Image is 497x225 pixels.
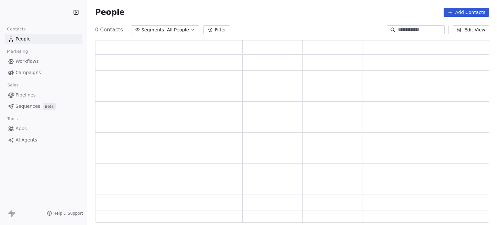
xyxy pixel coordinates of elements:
span: Workflows [16,58,39,65]
span: Marketing [4,47,31,56]
a: Pipelines [5,90,82,100]
span: Contacts [4,24,28,34]
a: Workflows [5,56,82,67]
span: Segments: [141,27,166,33]
span: All People [167,27,189,33]
span: Pipelines [16,92,36,98]
a: Help & Support [47,211,83,216]
a: AI Agents [5,135,82,145]
span: Campaigns [16,69,41,76]
a: Campaigns [5,67,82,78]
span: People [95,7,125,17]
span: Help & Support [53,211,83,216]
button: Add Contacts [444,8,489,17]
span: Sales [5,80,21,90]
span: Beta [43,103,56,110]
span: AI Agents [16,137,37,143]
span: People [16,36,31,42]
a: Apps [5,123,82,134]
span: Sequences [16,103,40,110]
button: Filter [203,25,230,34]
a: People [5,34,82,44]
span: Tools [5,114,20,124]
a: SequencesBeta [5,101,82,112]
span: 0 Contacts [95,26,123,34]
button: Edit View [453,25,489,34]
span: Apps [16,125,27,132]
